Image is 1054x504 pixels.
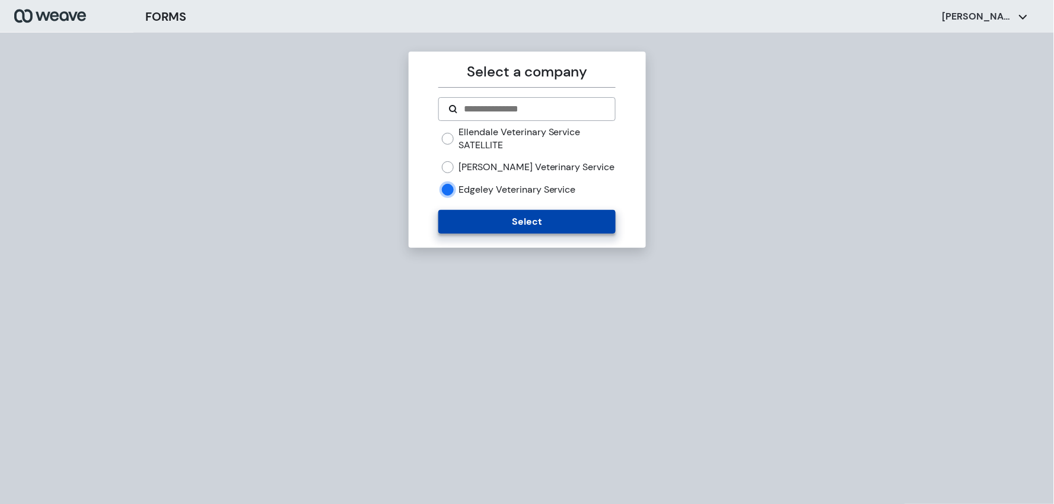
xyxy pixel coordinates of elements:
[438,210,616,234] button: Select
[145,8,186,25] h3: FORMS
[458,161,615,174] label: [PERSON_NAME] Veterinary Service
[463,102,606,116] input: Search
[458,126,616,151] label: Ellendale Veterinary Service SATELLITE
[458,183,576,196] label: Edgeley Veterinary Service
[942,10,1014,23] p: [PERSON_NAME]
[438,61,616,82] p: Select a company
